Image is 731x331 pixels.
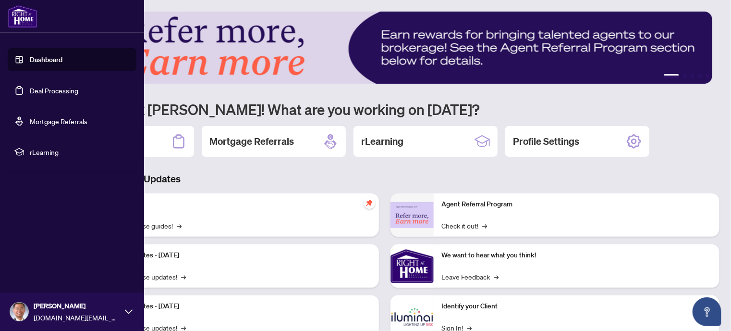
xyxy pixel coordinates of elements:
p: Platform Updates - [DATE] [101,301,371,312]
h3: Brokerage & Industry Updates [50,172,719,186]
span: pushpin [364,197,375,209]
button: Open asap [693,297,721,326]
span: → [494,271,499,282]
a: Dashboard [30,55,62,64]
button: 4 [698,74,702,78]
h2: rLearning [361,135,403,148]
span: rLearning [30,147,130,157]
img: Slide 0 [50,12,712,84]
a: Mortgage Referrals [30,117,87,126]
img: We want to hear what you think! [390,244,434,288]
span: → [177,220,182,231]
img: logo [8,5,37,28]
span: [DOMAIN_NAME][EMAIL_ADDRESS][DOMAIN_NAME] [34,312,120,323]
h1: Welcome back [PERSON_NAME]! What are you working on [DATE]? [50,100,719,118]
h2: Mortgage Referrals [209,135,294,148]
h2: Profile Settings [513,135,579,148]
span: [PERSON_NAME] [34,301,120,311]
span: → [181,271,186,282]
button: 2 [683,74,687,78]
p: Agent Referral Program [441,199,712,210]
button: 3 [691,74,694,78]
a: Deal Processing [30,86,78,95]
button: 5 [706,74,710,78]
p: Identify your Client [441,301,712,312]
img: Profile Icon [10,303,28,321]
p: We want to hear what you think! [441,250,712,261]
span: → [482,220,487,231]
a: Check it out!→ [441,220,487,231]
button: 1 [664,74,679,78]
p: Platform Updates - [DATE] [101,250,371,261]
a: Leave Feedback→ [441,271,499,282]
p: Self-Help [101,199,371,210]
img: Agent Referral Program [390,202,434,229]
